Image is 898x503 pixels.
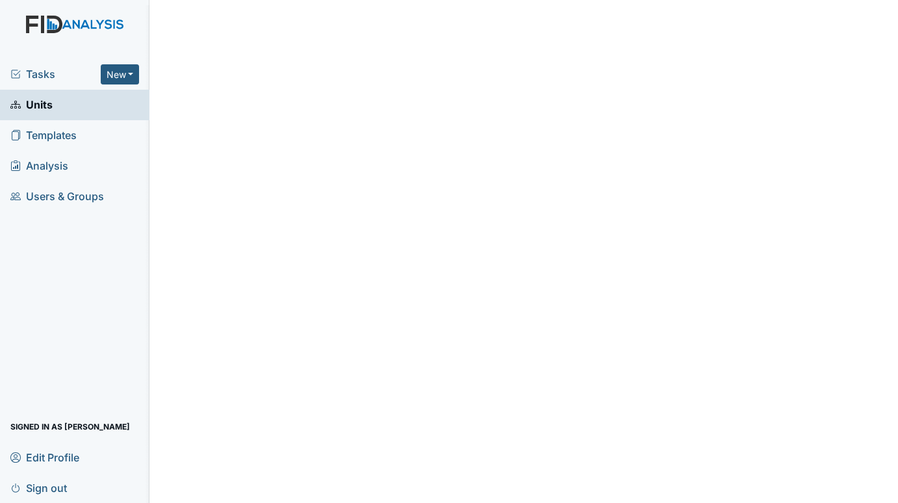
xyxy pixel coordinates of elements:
[10,66,101,82] a: Tasks
[10,156,68,176] span: Analysis
[10,187,104,207] span: Users & Groups
[10,447,79,467] span: Edit Profile
[10,417,130,437] span: Signed in as [PERSON_NAME]
[10,125,77,146] span: Templates
[101,64,140,84] button: New
[10,95,53,115] span: Units
[10,478,67,498] span: Sign out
